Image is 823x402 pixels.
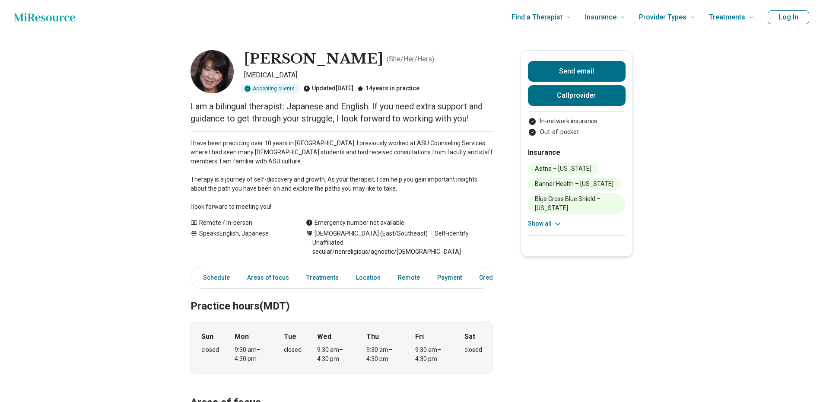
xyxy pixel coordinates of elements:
[585,11,616,23] span: Insurance
[235,345,268,364] div: 9:30 am – 4:30 pm
[387,54,434,64] p: ( She/Her/Hers )
[14,9,75,26] a: Home page
[351,269,386,287] a: Location
[464,332,475,342] strong: Sat
[244,50,383,68] h1: [PERSON_NAME]
[306,218,404,227] div: Emergency number not available
[191,278,493,314] h2: Practice hours (MDT)
[201,345,219,354] div: closed
[528,178,620,190] li: Banner Health – [US_STATE]
[301,269,344,287] a: Treatments
[191,139,493,211] p: I have been practicing over 10 years in [GEOGRAPHIC_DATA]. I previously worked at ASU Counseling ...
[193,269,235,287] a: Schedule
[191,50,234,93] img: Maki Obana, Psychologist
[317,345,350,364] div: 9:30 am – 4:30 pm
[709,11,745,23] span: Treatments
[191,321,493,374] div: When does the program meet?
[284,332,296,342] strong: Tue
[366,332,379,342] strong: Thu
[357,84,419,93] div: 14 years in practice
[428,229,469,238] span: Self-identify
[191,229,289,256] div: Speaks English, Japanese
[528,128,626,137] li: Out-of-pocket
[315,229,428,238] span: [DEMOGRAPHIC_DATA] (East/Southeast)
[366,345,400,364] div: 9:30 am – 4:30 pm
[284,345,302,354] div: closed
[512,11,562,23] span: Find a Therapist
[201,332,213,342] strong: Sun
[464,345,482,354] div: closed
[528,147,626,158] h2: Insurance
[528,163,598,175] li: Aetna – [US_STATE]
[768,10,809,24] button: Log In
[235,332,249,342] strong: Mon
[432,269,467,287] a: Payment
[528,117,626,126] li: In-network insurance
[317,332,331,342] strong: Wed
[241,84,300,93] div: Accepting clients
[528,61,626,82] button: Send email
[528,193,626,214] li: Blue Cross Blue Shield – [US_STATE]
[528,85,626,106] button: Callprovider
[242,269,294,287] a: Areas of focus
[191,218,289,227] div: Remote / In-person
[303,84,353,93] div: Updated [DATE]
[415,332,424,342] strong: Fri
[191,100,493,124] p: I am a bilingual therapist: Japanese and English. If you need extra support and guidance to get t...
[306,238,493,256] span: Unaffiliated: secular/nonreligious/agnostic/[DEMOGRAPHIC_DATA]
[474,269,522,287] a: Credentials
[639,11,686,23] span: Provider Types
[528,117,626,137] ul: Payment options
[393,269,425,287] a: Remote
[415,345,448,364] div: 9:30 am – 4:30 pm
[244,70,493,80] p: [MEDICAL_DATA]
[528,219,562,228] button: Show all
